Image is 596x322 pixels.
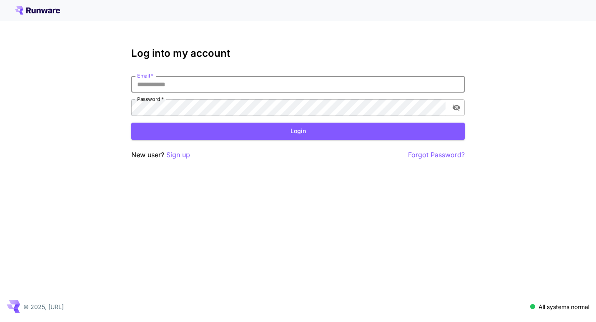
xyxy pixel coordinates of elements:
[137,72,153,79] label: Email
[23,302,64,311] p: © 2025, [URL]
[131,123,465,140] button: Login
[131,48,465,59] h3: Log into my account
[166,150,190,160] button: Sign up
[408,150,465,160] button: Forgot Password?
[449,100,464,115] button: toggle password visibility
[137,96,164,103] label: Password
[131,150,190,160] p: New user?
[538,302,589,311] p: All systems normal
